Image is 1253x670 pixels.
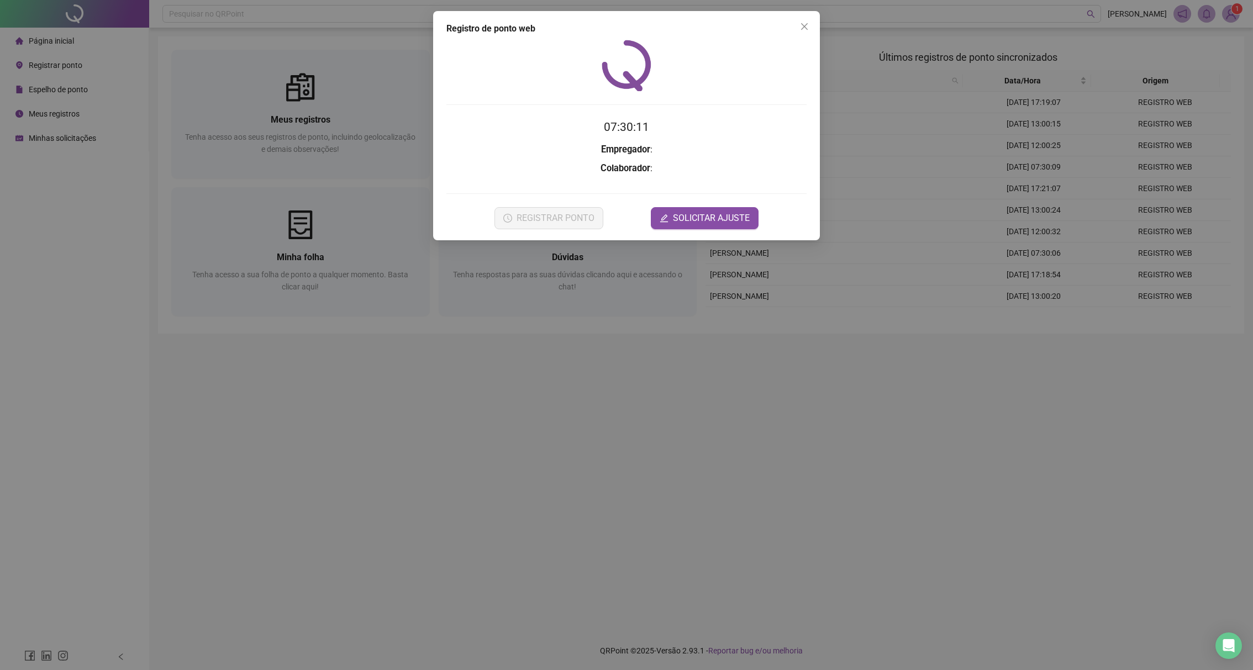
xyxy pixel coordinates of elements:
div: Registro de ponto web [446,22,807,35]
button: Close [796,18,813,35]
button: REGISTRAR PONTO [494,207,603,229]
h3: : [446,143,807,157]
strong: Colaborador [601,163,650,173]
span: close [800,22,809,31]
time: 07:30:11 [604,120,649,134]
span: SOLICITAR AJUSTE [673,212,750,225]
img: QRPoint [602,40,651,91]
h3: : [446,161,807,176]
span: edit [660,214,668,223]
button: editSOLICITAR AJUSTE [651,207,759,229]
strong: Empregador [601,144,650,155]
div: Open Intercom Messenger [1215,632,1242,659]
